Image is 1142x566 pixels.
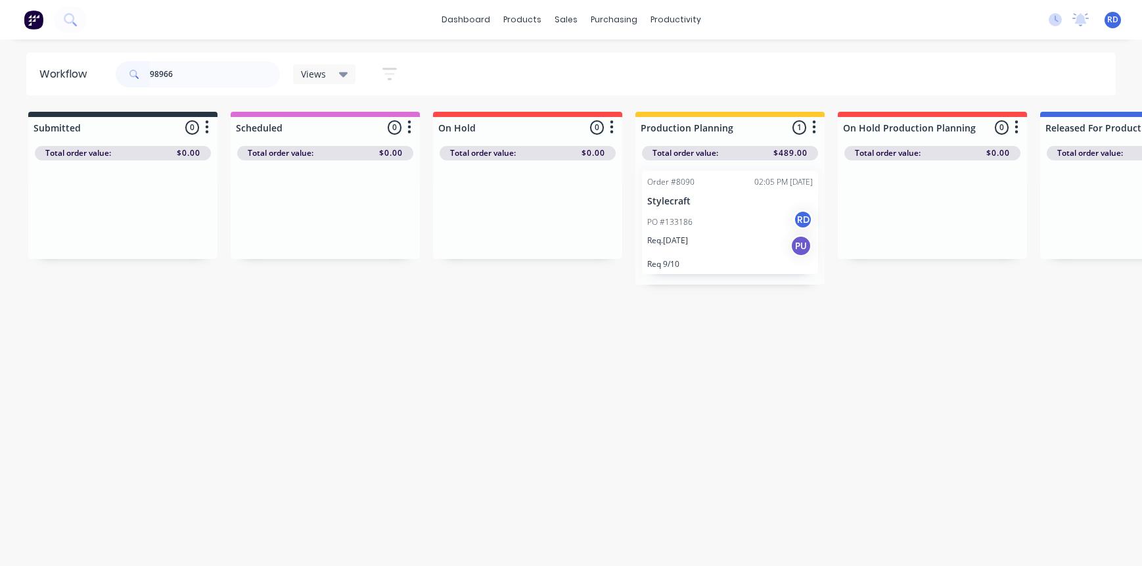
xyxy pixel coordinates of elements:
[548,10,584,30] div: sales
[647,176,695,188] div: Order #8090
[24,10,43,30] img: Factory
[450,147,516,159] span: Total order value:
[435,10,497,30] a: dashboard
[754,176,813,188] div: 02:05 PM [DATE]
[584,10,644,30] div: purchasing
[647,216,693,228] p: PO #133186
[177,147,200,159] span: $0.00
[150,61,280,87] input: Search for orders...
[497,10,548,30] div: products
[1057,147,1123,159] span: Total order value:
[773,147,808,159] span: $489.00
[301,67,326,81] span: Views
[45,147,111,159] span: Total order value:
[647,259,813,269] p: Req 9/10
[647,235,688,247] p: Req. [DATE]
[793,210,813,229] div: RD
[582,147,605,159] span: $0.00
[790,235,811,256] div: PU
[986,147,1010,159] span: $0.00
[642,171,818,274] div: Order #809002:05 PM [DATE]StylecraftPO #133186RDReq.[DATE]PUReq 9/10
[855,147,921,159] span: Total order value:
[39,66,93,82] div: Workflow
[652,147,718,159] span: Total order value:
[1107,14,1118,26] span: RD
[647,196,813,207] p: Stylecraft
[248,147,313,159] span: Total order value:
[644,10,708,30] div: productivity
[379,147,403,159] span: $0.00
